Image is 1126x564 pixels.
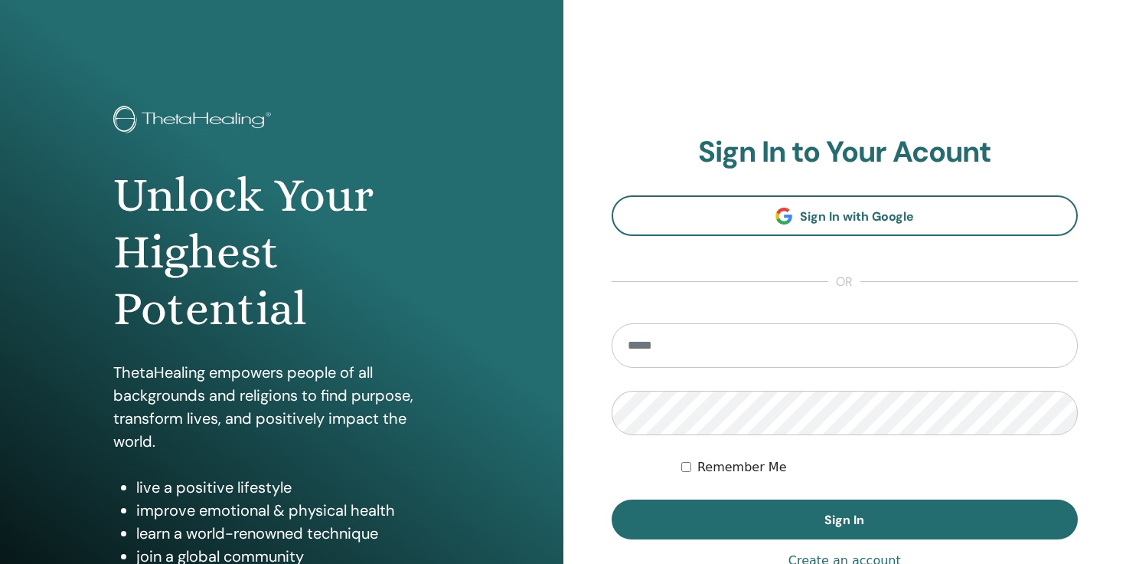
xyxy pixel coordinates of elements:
li: learn a world-renowned technique [136,522,450,545]
span: or [828,273,860,291]
span: Sign In [824,512,864,528]
label: Remember Me [697,458,787,477]
span: Sign In with Google [800,208,914,225]
div: Keep me authenticated indefinitely or until I manually logout [681,458,1078,477]
h2: Sign In to Your Acount [612,135,1079,170]
h1: Unlock Your Highest Potential [113,167,450,338]
a: Sign In with Google [612,195,1079,236]
li: improve emotional & physical health [136,499,450,522]
li: live a positive lifestyle [136,476,450,499]
p: ThetaHealing empowers people of all backgrounds and religions to find purpose, transform lives, a... [113,361,450,453]
button: Sign In [612,500,1079,539]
